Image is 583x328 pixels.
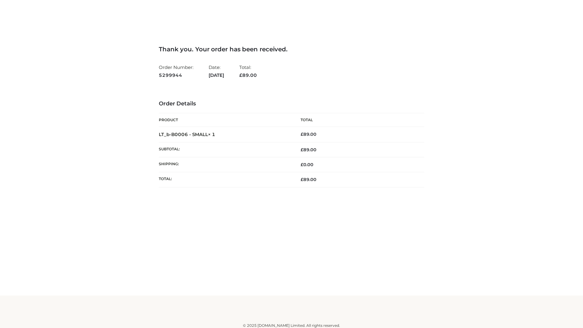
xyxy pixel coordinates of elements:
[159,113,291,127] th: Product
[239,72,257,78] span: 89.00
[239,62,257,80] li: Total:
[209,62,224,80] li: Date:
[239,72,242,78] span: £
[301,147,316,152] span: 89.00
[159,157,291,172] th: Shipping:
[159,46,424,53] h3: Thank you. Your order has been received.
[301,177,303,182] span: £
[301,162,303,167] span: £
[159,71,193,79] strong: 5299944
[159,62,193,80] li: Order Number:
[301,162,313,167] bdi: 0.00
[301,147,303,152] span: £
[301,177,316,182] span: 89.00
[208,132,215,137] strong: × 1
[159,132,215,137] strong: LT_b-B0006 - SMALL
[301,132,316,137] bdi: 89.00
[209,71,224,79] strong: [DATE]
[159,172,291,187] th: Total:
[291,113,424,127] th: Total
[301,132,303,137] span: £
[159,142,291,157] th: Subtotal:
[159,101,424,107] h3: Order Details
